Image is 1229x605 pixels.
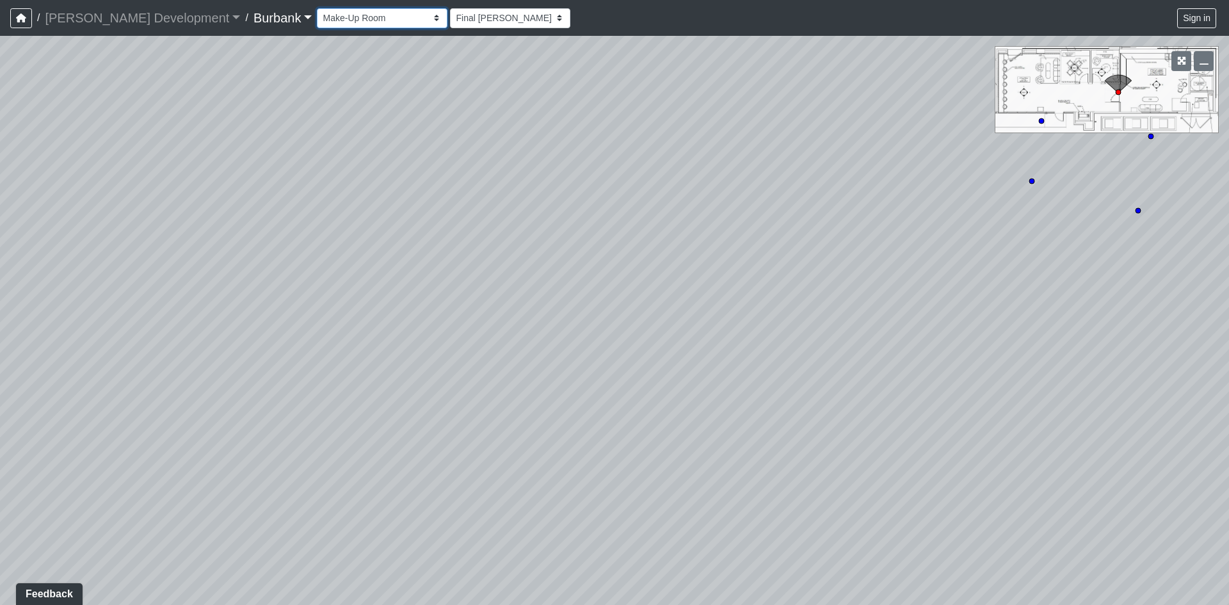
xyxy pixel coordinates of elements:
span: / [240,5,253,31]
span: / [32,5,45,31]
a: Burbank [253,5,312,31]
a: [PERSON_NAME] Development [45,5,240,31]
iframe: Ybug feedback widget [10,579,85,605]
button: Sign in [1177,8,1216,28]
